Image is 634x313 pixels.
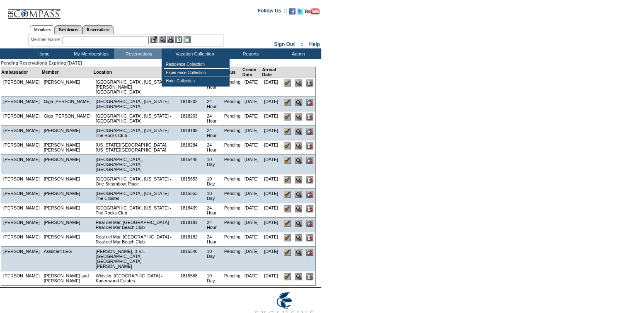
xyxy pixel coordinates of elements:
[306,273,313,280] input: Cancel
[1,203,42,218] td: [PERSON_NAME]
[262,189,282,203] td: [DATE]
[297,10,303,15] a: Follow us on Twitter
[94,77,178,97] td: [GEOGRAPHIC_DATA], [US_STATE] - [PERSON_NAME][GEOGRAPHIC_DATA]
[295,79,302,87] input: View
[1,174,42,189] td: [PERSON_NAME]
[205,174,222,189] td: 10 Day
[284,113,291,120] input: Confirm
[242,218,262,232] td: [DATE]
[242,111,262,126] td: [DATE]
[222,67,242,77] td: Status
[306,157,313,164] input: Cancel
[284,128,291,135] input: Confirm
[42,271,94,286] td: [PERSON_NAME] and [PERSON_NAME]
[1,271,42,286] td: [PERSON_NAME]
[284,234,291,241] input: Confirm
[262,271,282,286] td: [DATE]
[205,271,222,286] td: 10 Day
[284,99,291,106] input: Confirm
[284,79,291,87] input: Confirm
[31,36,63,43] div: Member Name:
[162,48,226,59] td: Vacation Collection
[82,25,114,34] a: Reservations
[42,97,94,111] td: Giga [PERSON_NAME]
[284,220,291,227] input: Confirm
[205,77,222,97] td: 24 Hour
[178,126,205,140] td: 1818199
[242,67,262,77] td: Create Date
[178,97,205,111] td: 1818202
[242,97,262,111] td: [DATE]
[164,77,229,85] td: Hotel Collection
[262,140,282,155] td: [DATE]
[150,36,157,43] img: b_edit.gif
[205,140,222,155] td: 24 Hour
[242,203,262,218] td: [DATE]
[284,142,291,149] input: Confirm
[262,174,282,189] td: [DATE]
[306,205,313,212] input: Cancel
[205,111,222,126] td: 24 Hour
[222,218,242,232] td: Pending
[222,247,242,271] td: Pending
[7,2,61,19] img: Compass Home
[284,205,291,212] input: Confirm
[114,48,162,59] td: Reservations
[295,157,302,164] input: View
[42,77,94,97] td: [PERSON_NAME]
[159,36,166,43] img: View
[184,36,191,43] img: b_calculator.gif
[178,155,205,174] td: 1815448
[262,218,282,232] td: [DATE]
[242,77,262,97] td: [DATE]
[19,48,66,59] td: Home
[222,97,242,111] td: Pending
[295,99,302,106] input: View
[42,247,94,271] td: Assistant LEG
[222,271,242,286] td: Pending
[242,271,262,286] td: [DATE]
[242,189,262,203] td: [DATE]
[226,48,273,59] td: Reports
[1,189,42,203] td: [PERSON_NAME]
[222,174,242,189] td: Pending
[94,232,178,247] td: Real del Mar, [GEOGRAPHIC_DATA] - Real del Mar Beach Club
[222,140,242,155] td: Pending
[274,41,295,47] a: Sign Out
[262,126,282,140] td: [DATE]
[205,97,222,111] td: 24 Hour
[42,232,94,247] td: [PERSON_NAME]
[242,155,262,174] td: [DATE]
[205,126,222,140] td: 24 Hour
[167,36,174,43] img: Impersonate
[242,174,262,189] td: [DATE]
[222,111,242,126] td: Pending
[262,155,282,174] td: [DATE]
[164,60,229,69] td: Residence Collection
[55,25,82,34] a: Residences
[295,220,302,227] input: View
[205,247,222,271] td: 10 Day
[42,126,94,140] td: [PERSON_NAME]
[284,191,291,198] input: Confirm
[42,203,94,218] td: [PERSON_NAME]
[262,203,282,218] td: [DATE]
[42,67,94,77] td: Member
[289,8,295,14] img: Become our fan on Facebook
[305,10,319,15] a: Subscribe to our YouTube Channel
[309,41,320,47] a: Help
[295,205,302,212] input: View
[1,126,42,140] td: [PERSON_NAME]
[205,155,222,174] td: 10 Day
[94,97,178,111] td: [GEOGRAPHIC_DATA], [US_STATE] - [GEOGRAPHIC_DATA]
[284,176,291,183] input: Confirm
[42,140,94,155] td: [PERSON_NAME] [PERSON_NAME]
[222,189,242,203] td: Pending
[295,142,302,149] input: View
[222,155,242,174] td: Pending
[94,67,178,77] td: Location
[1,60,82,65] span: Pending Reservations Expiring [DATE]
[295,249,302,256] input: View
[1,97,42,111] td: [PERSON_NAME]
[242,126,262,140] td: [DATE]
